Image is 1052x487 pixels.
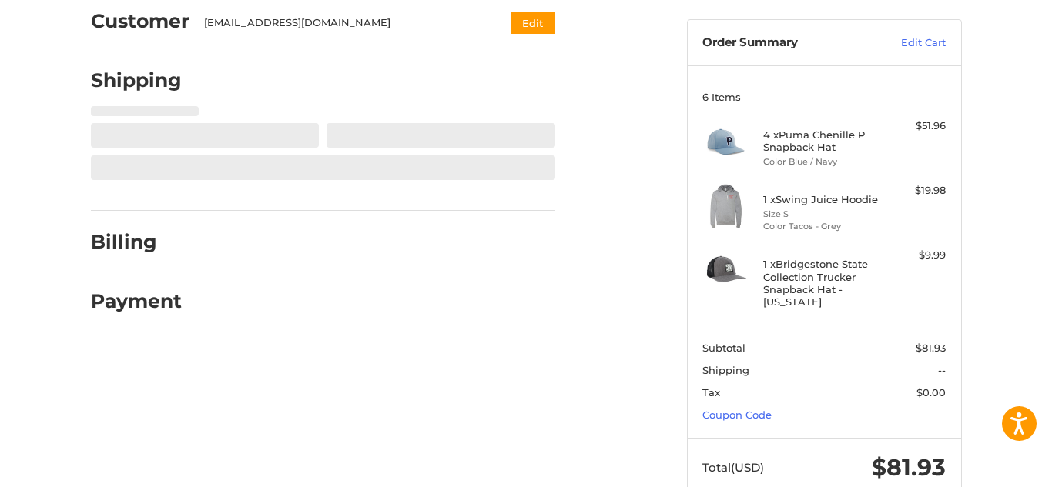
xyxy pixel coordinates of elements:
[702,386,720,399] span: Tax
[763,220,881,233] li: Color Tacos - Grey
[91,289,182,313] h2: Payment
[868,35,946,51] a: Edit Cart
[763,193,881,205] h4: 1 x Swing Juice Hoodie
[702,91,946,103] h3: 6 Items
[702,342,745,354] span: Subtotal
[204,15,481,31] div: [EMAIL_ADDRESS][DOMAIN_NAME]
[872,453,946,482] span: $81.93
[702,460,764,475] span: Total (USD)
[763,128,881,154] h4: 4 x Puma Chenille P Snapback Hat
[885,118,946,134] div: $51.96
[763,208,881,221] li: Size S
[763,258,881,308] h4: 1 x Bridgestone State Collection Trucker Snapback Hat - [US_STATE]
[763,155,881,168] li: Color Blue / Navy
[91,9,189,33] h2: Customer
[938,364,946,376] span: --
[885,248,946,263] div: $9.99
[702,35,868,51] h3: Order Summary
[511,12,555,34] button: Edit
[91,230,181,254] h2: Billing
[916,342,946,354] span: $81.93
[702,409,772,421] a: Coupon Code
[916,386,946,399] span: $0.00
[91,68,182,92] h2: Shipping
[702,364,749,376] span: Shipping
[885,183,946,198] div: $19.98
